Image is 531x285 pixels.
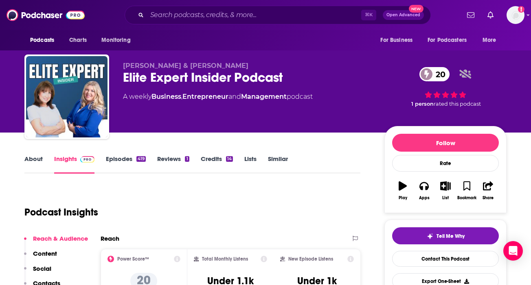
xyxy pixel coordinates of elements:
p: Social [33,265,51,272]
svg: Add a profile image [518,6,524,13]
div: Share [483,196,494,200]
span: and [228,93,241,100]
a: Similar [268,155,288,174]
span: Open Advanced [386,13,420,17]
div: Search podcasts, credits, & more... [125,6,431,24]
button: tell me why sparkleTell Me Why [392,227,499,244]
span: Tell Me Why [437,233,465,239]
a: Lists [244,155,257,174]
div: 1 [185,156,189,162]
div: Rate [392,155,499,172]
a: Credits14 [201,155,233,174]
div: 419 [136,156,146,162]
h2: Reach [101,235,119,242]
a: Show notifications dropdown [464,8,478,22]
span: , [181,93,182,100]
img: tell me why sparkle [427,233,433,239]
div: 14 [226,156,233,162]
button: Content [24,250,57,265]
img: User Profile [507,6,524,24]
p: Content [33,250,57,257]
button: Reach & Audience [24,235,88,250]
a: Entrepreneur [182,93,228,100]
a: Charts [64,33,92,48]
a: About [24,155,43,174]
div: List [442,196,449,200]
span: Logged in as ralhvm [507,6,524,24]
span: 20 [428,67,450,81]
button: Social [24,265,51,280]
span: Monitoring [101,35,130,46]
button: Bookmark [456,176,477,205]
img: Podchaser Pro [80,156,94,163]
a: Show notifications dropdown [484,8,497,22]
span: More [483,35,496,46]
button: open menu [24,33,65,48]
img: Podchaser - Follow, Share and Rate Podcasts [7,7,85,23]
div: Bookmark [457,196,476,200]
button: List [435,176,456,205]
button: open menu [375,33,423,48]
span: rated this podcast [434,101,481,107]
a: 20 [419,67,450,81]
a: Management [241,93,287,100]
h2: New Episode Listens [288,256,333,262]
h2: Power Score™ [117,256,149,262]
div: Play [399,196,407,200]
span: [PERSON_NAME] & [PERSON_NAME] [123,62,248,70]
span: Charts [69,35,87,46]
h2: Total Monthly Listens [202,256,248,262]
a: Business [151,93,181,100]
div: 20 1 personrated this podcast [384,62,507,112]
button: open menu [96,33,141,48]
a: Reviews1 [157,155,189,174]
div: Open Intercom Messenger [503,241,523,261]
button: Show profile menu [507,6,524,24]
span: For Business [380,35,413,46]
button: Follow [392,134,499,152]
div: Apps [419,196,430,200]
span: For Podcasters [428,35,467,46]
button: open menu [477,33,507,48]
img: Elite Expert Insider Podcast [26,56,108,137]
button: Share [478,176,499,205]
div: A weekly podcast [123,92,313,102]
a: Episodes419 [106,155,146,174]
button: open menu [422,33,478,48]
button: Apps [413,176,434,205]
button: Play [392,176,413,205]
span: 1 person [411,101,434,107]
input: Search podcasts, credits, & more... [147,9,361,22]
span: ⌘ K [361,10,376,20]
p: Reach & Audience [33,235,88,242]
h1: Podcast Insights [24,206,98,218]
span: New [409,5,423,13]
a: Contact This Podcast [392,251,499,267]
span: Podcasts [30,35,54,46]
a: InsightsPodchaser Pro [54,155,94,174]
button: Open AdvancedNew [383,10,424,20]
